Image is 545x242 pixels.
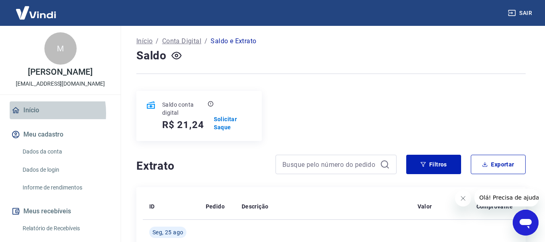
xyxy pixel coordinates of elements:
a: Conta Digital [162,36,201,46]
p: Saldo conta digital [162,101,206,117]
a: Informe de rendimentos [19,179,111,196]
h5: R$ 21,24 [162,118,204,131]
a: Dados de login [19,162,111,178]
div: M [44,32,77,65]
p: [EMAIL_ADDRESS][DOMAIN_NAME] [16,80,105,88]
p: Pedido [206,202,225,210]
a: Solicitar Saque [214,115,252,131]
a: Início [10,101,111,119]
button: Meus recebíveis [10,202,111,220]
a: Dados da conta [19,143,111,160]
p: / [205,36,207,46]
button: Filtros [406,155,461,174]
button: Exportar [471,155,526,174]
button: Sair [506,6,535,21]
p: Saldo e Extrato [211,36,256,46]
p: Valor [418,202,432,210]
iframe: Mensagem da empresa [474,189,539,206]
a: Relatório de Recebíveis [19,220,111,237]
img: Vindi [10,0,62,25]
iframe: Fechar mensagem [455,190,471,206]
p: [PERSON_NAME] [28,68,92,76]
span: Seg, 25 ago [152,228,183,236]
h4: Extrato [136,158,266,174]
p: ID [149,202,155,210]
a: Início [136,36,152,46]
input: Busque pelo número do pedido [282,158,377,170]
h4: Saldo [136,48,167,64]
iframe: Botão para abrir a janela de mensagens [513,210,539,236]
span: Olá! Precisa de ajuda? [5,6,68,12]
p: / [156,36,159,46]
p: Descrição [242,202,269,210]
button: Meu cadastro [10,126,111,143]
